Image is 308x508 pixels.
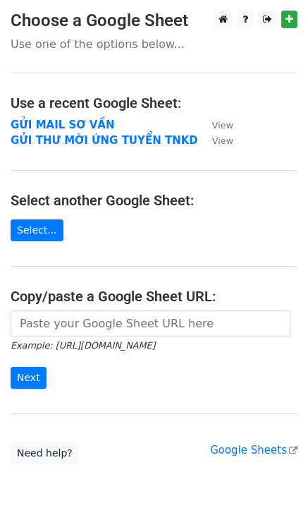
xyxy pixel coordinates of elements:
[198,119,233,131] a: View
[11,192,297,209] h4: Select another Google Sheet:
[11,119,114,131] a: GỬI MAIL SƠ VẤN
[11,310,290,337] input: Paste your Google Sheet URL here
[210,444,297,456] a: Google Sheets
[11,37,297,52] p: Use one of the options below...
[11,340,155,351] small: Example: [URL][DOMAIN_NAME]
[11,442,79,464] a: Need help?
[212,120,233,131] small: View
[11,11,297,31] h3: Choose a Google Sheet
[212,135,233,146] small: View
[11,95,297,111] h4: Use a recent Google Sheet:
[11,367,47,389] input: Next
[198,134,233,147] a: View
[11,134,198,147] a: GỬI THƯ MỜI ỨNG TUYỂN TNKD
[11,219,63,241] a: Select...
[11,288,297,305] h4: Copy/paste a Google Sheet URL:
